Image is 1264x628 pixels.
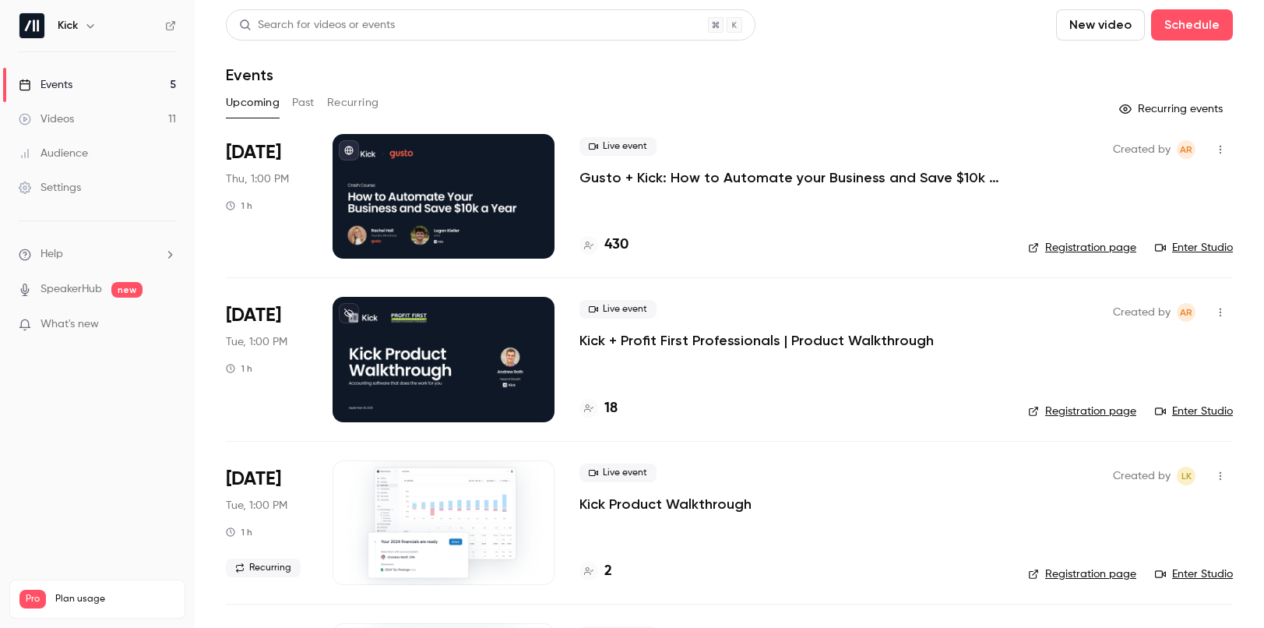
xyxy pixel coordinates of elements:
[1155,404,1233,419] a: Enter Studio
[19,111,74,127] div: Videos
[1112,97,1233,122] button: Recurring events
[40,281,102,298] a: SpeakerHub
[579,235,628,256] a: 430
[19,246,176,263] li: help-dropdown-opener
[604,235,628,256] h4: 430
[58,18,78,34] h6: Kick
[579,561,612,582] a: 2
[40,316,99,333] span: What's new
[1113,467,1171,485] span: Created by
[579,137,657,156] span: Live event
[1113,303,1171,322] span: Created by
[226,303,281,328] span: [DATE]
[19,590,46,609] span: Pro
[55,593,175,605] span: Plan usage
[1177,467,1195,485] span: Logan Kieller
[1177,140,1195,159] span: Andrew Roth
[19,13,44,38] img: Kick
[327,90,379,115] button: Recurring
[226,297,308,422] div: Sep 30 Tue, 2:00 PM (America/Toronto)
[604,398,618,419] h4: 18
[1180,303,1192,322] span: AR
[111,282,143,298] span: new
[157,318,176,332] iframe: Noticeable Trigger
[579,168,1003,187] a: Gusto + Kick: How to Automate your Business and Save $10k a Year
[19,77,72,93] div: Events
[226,171,289,187] span: Thu, 1:00 PM
[1180,140,1192,159] span: AR
[1155,566,1233,582] a: Enter Studio
[226,559,301,577] span: Recurring
[226,134,308,259] div: Sep 25 Thu, 11:00 AM (America/Vancouver)
[579,300,657,319] span: Live event
[226,460,308,585] div: Sep 30 Tue, 11:00 AM (America/Los Angeles)
[1113,140,1171,159] span: Created by
[1028,404,1136,419] a: Registration page
[226,90,280,115] button: Upcoming
[19,146,88,161] div: Audience
[239,17,395,34] div: Search for videos or events
[1177,303,1195,322] span: Andrew Roth
[19,180,81,196] div: Settings
[226,334,287,350] span: Tue, 1:00 PM
[292,90,315,115] button: Past
[579,398,618,419] a: 18
[1155,240,1233,256] a: Enter Studio
[1028,566,1136,582] a: Registration page
[226,362,252,375] div: 1 h
[226,526,252,538] div: 1 h
[226,498,287,513] span: Tue, 1:00 PM
[604,561,612,582] h4: 2
[226,65,273,84] h1: Events
[1151,9,1233,41] button: Schedule
[226,467,281,492] span: [DATE]
[226,140,281,165] span: [DATE]
[579,464,657,482] span: Live event
[1056,9,1145,41] button: New video
[1181,467,1192,485] span: LK
[1028,240,1136,256] a: Registration page
[579,495,752,513] a: Kick Product Walkthrough
[579,331,934,350] a: Kick + Profit First Professionals | Product Walkthrough
[226,199,252,212] div: 1 h
[40,246,63,263] span: Help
